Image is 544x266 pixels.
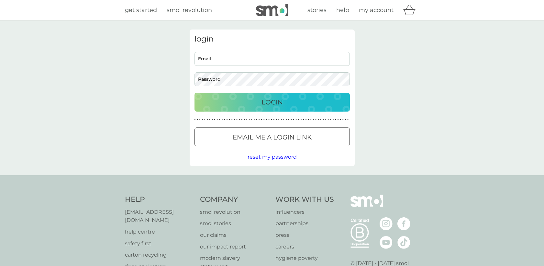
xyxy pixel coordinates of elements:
[288,118,289,121] p: ●
[239,118,240,121] p: ●
[246,118,248,121] p: ●
[125,228,194,236] a: help centre
[125,195,194,205] h4: Help
[300,118,302,121] p: ●
[286,118,287,121] p: ●
[295,118,297,121] p: ●
[298,118,299,121] p: ●
[330,118,331,121] p: ●
[200,195,269,205] h4: Company
[167,6,212,15] a: smol revolution
[275,254,334,262] a: hygiene poverty
[125,239,194,248] a: safety first
[248,154,297,160] span: reset my password
[266,118,267,121] p: ●
[256,118,257,121] p: ●
[261,118,262,121] p: ●
[248,153,297,161] button: reset my password
[275,231,334,239] a: press
[125,6,157,15] a: get started
[221,118,223,121] p: ●
[236,118,238,121] p: ●
[271,118,272,121] p: ●
[336,6,349,15] a: help
[350,195,383,217] img: smol
[254,118,255,121] p: ●
[241,118,242,121] p: ●
[194,127,350,146] button: Email me a login link
[263,118,265,121] p: ●
[397,217,410,230] img: visit the smol Facebook page
[125,208,194,224] a: [EMAIL_ADDRESS][DOMAIN_NAME]
[233,132,312,142] p: Email me a login link
[199,118,201,121] p: ●
[261,97,283,107] p: Login
[125,251,194,259] p: carton recycling
[194,118,196,121] p: ●
[200,208,269,216] a: smol revolution
[251,118,252,121] p: ●
[345,118,346,121] p: ●
[303,118,304,121] p: ●
[335,118,336,121] p: ●
[200,243,269,251] a: our impact report
[229,118,230,121] p: ●
[224,118,225,121] p: ●
[315,118,316,121] p: ●
[227,118,228,121] p: ●
[259,118,260,121] p: ●
[307,6,327,15] a: stories
[275,243,334,251] a: careers
[204,118,205,121] p: ●
[403,4,419,17] div: basket
[244,118,245,121] p: ●
[313,118,314,121] p: ●
[323,118,324,121] p: ●
[276,118,277,121] p: ●
[275,219,334,228] a: partnerships
[310,118,312,121] p: ●
[293,118,294,121] p: ●
[209,118,210,121] p: ●
[200,231,269,239] a: our claims
[380,217,393,230] img: visit the smol Instagram page
[283,118,284,121] p: ●
[219,118,220,121] p: ●
[234,118,235,121] p: ●
[216,118,218,121] p: ●
[342,118,344,121] p: ●
[397,236,410,249] img: visit the smol Tiktok page
[275,208,334,216] a: influencers
[231,118,233,121] p: ●
[333,118,334,121] p: ●
[325,118,327,121] p: ●
[212,118,213,121] p: ●
[380,236,393,249] img: visit the smol Youtube page
[214,118,216,121] p: ●
[273,118,275,121] p: ●
[318,118,319,121] p: ●
[200,219,269,228] a: smol stories
[338,118,339,121] p: ●
[328,118,329,121] p: ●
[340,118,341,121] p: ●
[125,6,157,14] span: get started
[278,118,280,121] p: ●
[194,93,350,112] button: Login
[207,118,208,121] p: ●
[308,118,309,121] p: ●
[167,6,212,14] span: smol revolution
[275,195,334,205] h4: Work With Us
[359,6,394,14] span: my account
[347,118,349,121] p: ●
[291,118,292,121] p: ●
